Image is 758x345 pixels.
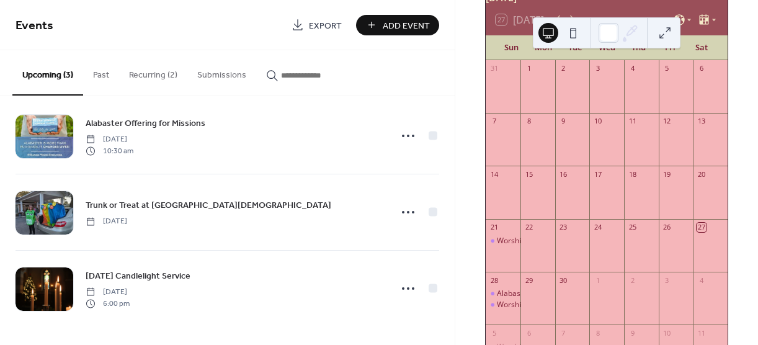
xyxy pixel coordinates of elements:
[497,289,605,299] div: Alabaster Offering for Missions
[187,50,256,94] button: Submissions
[662,169,672,179] div: 19
[559,64,568,73] div: 2
[86,198,331,212] a: Trunk or Treat at [GEOGRAPHIC_DATA][DEMOGRAPHIC_DATA]
[686,35,718,60] div: Sat
[593,328,602,338] div: 8
[524,223,533,232] div: 22
[489,276,499,285] div: 28
[559,117,568,126] div: 9
[628,64,637,73] div: 4
[527,35,559,60] div: Mon
[593,64,602,73] div: 3
[524,276,533,285] div: 29
[524,64,533,73] div: 1
[497,236,665,246] div: Worship and Adult [DEMOGRAPHIC_DATA] Study
[489,328,499,338] div: 5
[496,35,527,60] div: Sun
[83,50,119,94] button: Past
[86,116,205,130] a: Alabaster Offering for Missions
[524,169,533,179] div: 15
[524,328,533,338] div: 6
[662,276,672,285] div: 3
[309,19,342,32] span: Export
[697,117,706,126] div: 13
[593,276,602,285] div: 1
[662,117,672,126] div: 12
[628,276,637,285] div: 2
[559,328,568,338] div: 7
[86,298,130,309] span: 6:00 pm
[593,117,602,126] div: 10
[559,276,568,285] div: 30
[489,64,499,73] div: 31
[356,15,439,35] button: Add Event
[628,328,637,338] div: 9
[593,223,602,232] div: 24
[486,289,520,299] div: Alabaster Offering for Missions
[86,216,127,227] span: [DATE]
[119,50,187,94] button: Recurring (2)
[524,117,533,126] div: 8
[559,169,568,179] div: 16
[697,276,706,285] div: 4
[697,328,706,338] div: 11
[662,64,672,73] div: 5
[86,145,133,156] span: 10:30 am
[697,64,706,73] div: 6
[489,169,499,179] div: 14
[86,117,205,130] span: Alabaster Offering for Missions
[86,269,190,283] a: [DATE] Candlelight Service
[662,328,672,338] div: 10
[86,199,331,212] span: Trunk or Treat at [GEOGRAPHIC_DATA][DEMOGRAPHIC_DATA]
[593,169,602,179] div: 17
[486,300,520,310] div: Worship and Adult Bible Study
[697,223,706,232] div: 27
[12,50,83,96] button: Upcoming (3)
[628,169,637,179] div: 18
[497,300,665,310] div: Worship and Adult [DEMOGRAPHIC_DATA] Study
[697,169,706,179] div: 20
[628,117,637,126] div: 11
[86,134,133,145] span: [DATE]
[559,223,568,232] div: 23
[662,223,672,232] div: 26
[489,117,499,126] div: 7
[486,236,520,246] div: Worship and Adult Bible Study
[282,15,351,35] a: Export
[489,223,499,232] div: 21
[628,223,637,232] div: 25
[383,19,430,32] span: Add Event
[16,14,53,38] span: Events
[86,270,190,283] span: [DATE] Candlelight Service
[86,287,130,298] span: [DATE]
